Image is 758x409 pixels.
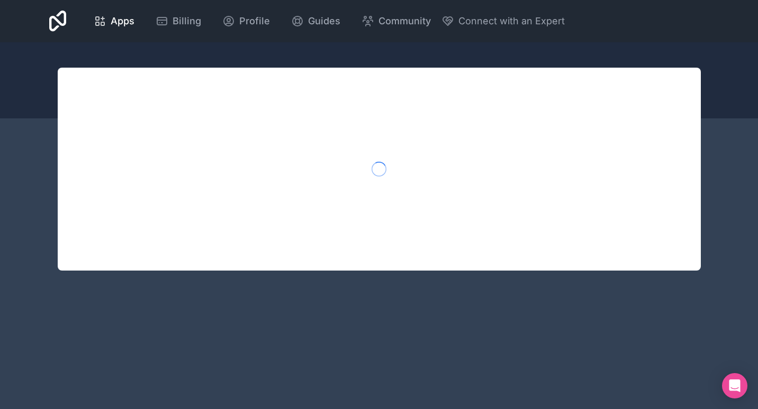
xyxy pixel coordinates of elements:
[283,10,349,33] a: Guides
[173,14,201,29] span: Billing
[85,10,143,33] a: Apps
[441,14,565,29] button: Connect with an Expert
[308,14,340,29] span: Guides
[722,373,747,398] div: Open Intercom Messenger
[111,14,134,29] span: Apps
[239,14,270,29] span: Profile
[353,10,439,33] a: Community
[378,14,431,29] span: Community
[458,14,565,29] span: Connect with an Expert
[147,10,210,33] a: Billing
[214,10,278,33] a: Profile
